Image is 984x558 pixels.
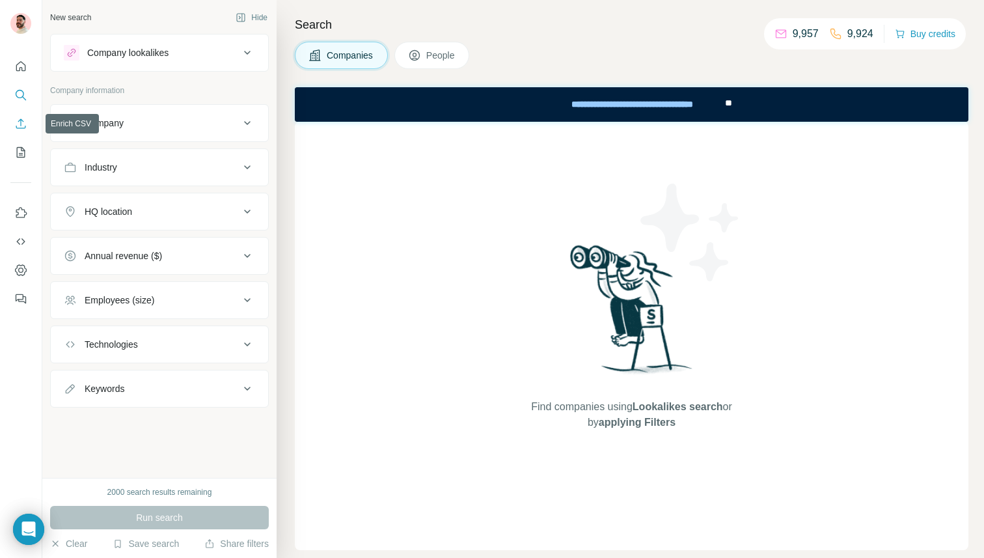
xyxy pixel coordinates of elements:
[107,486,212,498] div: 2000 search results remaining
[295,16,968,34] h4: Search
[10,83,31,107] button: Search
[204,537,269,550] button: Share filters
[633,401,723,412] span: Lookalikes search
[51,107,268,139] button: Company
[51,152,268,183] button: Industry
[793,26,819,42] p: 9,957
[10,141,31,164] button: My lists
[13,514,44,545] div: Open Intercom Messenger
[847,26,873,42] p: 9,924
[85,338,138,351] div: Technologies
[51,373,268,404] button: Keywords
[51,285,268,316] button: Employees (size)
[50,12,91,23] div: New search
[895,25,955,43] button: Buy credits
[87,46,169,59] div: Company lookalikes
[85,117,124,130] div: Company
[51,37,268,68] button: Company lookalikes
[426,49,456,62] span: People
[85,294,154,307] div: Employees (size)
[10,55,31,78] button: Quick start
[51,240,268,272] button: Annual revenue ($)
[10,112,31,135] button: Enrich CSV
[10,258,31,282] button: Dashboard
[10,201,31,225] button: Use Surfe on LinkedIn
[10,13,31,34] img: Avatar
[10,230,31,253] button: Use Surfe API
[85,161,117,174] div: Industry
[85,205,132,218] div: HQ location
[51,329,268,360] button: Technologies
[50,537,87,550] button: Clear
[564,242,700,387] img: Surfe Illustration - Woman searching with binoculars
[50,85,269,96] p: Company information
[599,417,676,428] span: applying Filters
[527,399,735,430] span: Find companies using or by
[327,49,374,62] span: Companies
[85,382,124,395] div: Keywords
[51,196,268,227] button: HQ location
[226,8,277,27] button: Hide
[10,287,31,311] button: Feedback
[85,249,162,262] div: Annual revenue ($)
[113,537,179,550] button: Save search
[295,87,968,122] iframe: Banner
[632,174,749,291] img: Surfe Illustration - Stars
